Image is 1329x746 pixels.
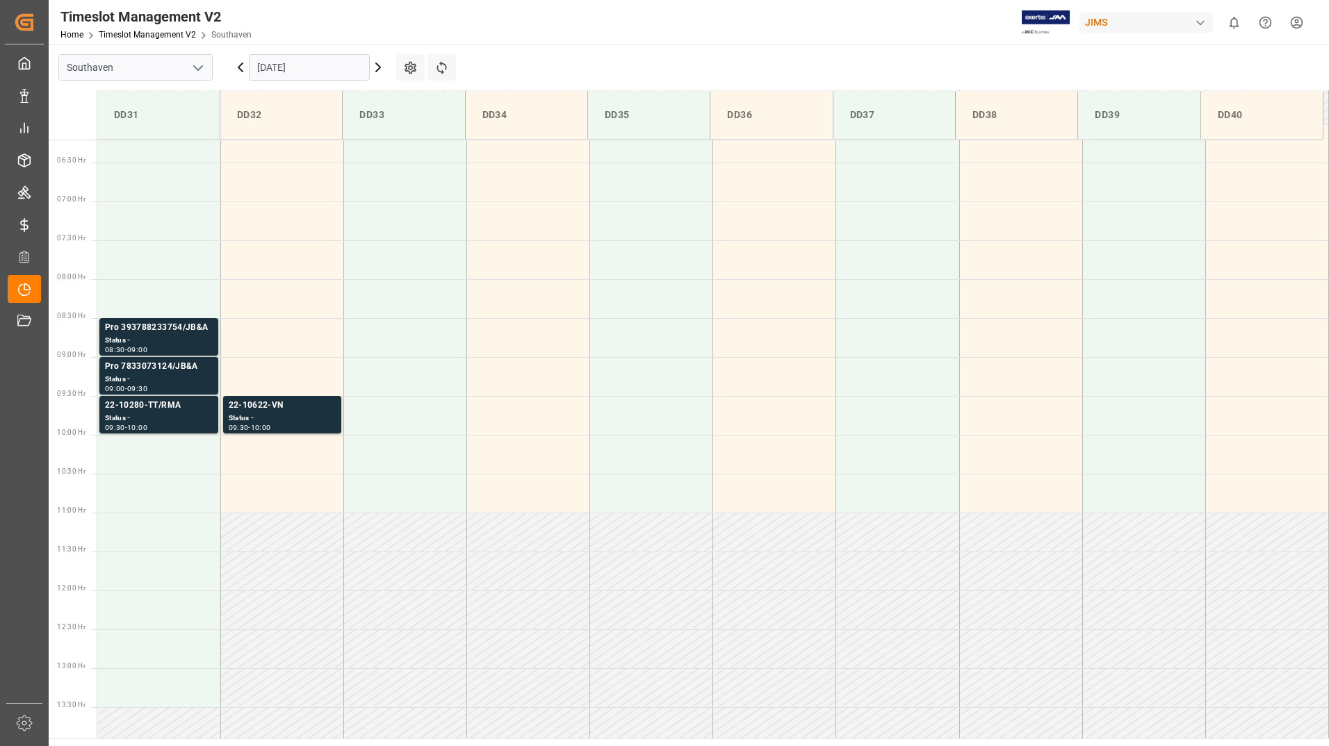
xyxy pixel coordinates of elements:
div: DD40 [1212,102,1312,128]
div: 22-10622-VN [229,399,336,413]
div: Pro 393788233754/JB&A [105,321,213,335]
div: Status - [105,413,213,424]
div: Status - [229,413,336,424]
div: 08:30 [105,347,125,353]
button: open menu [187,57,208,78]
button: show 0 new notifications [1218,7,1250,38]
div: DD35 [599,102,699,128]
span: 09:30 Hr [57,390,85,397]
span: 10:30 Hr [57,467,85,475]
div: - [248,424,250,431]
div: Pro 7833073124/JB&A [105,360,213,374]
span: 11:30 Hr [57,545,85,553]
div: JIMS [1079,13,1213,33]
div: 09:30 [127,386,147,392]
span: 08:30 Hr [57,312,85,320]
span: 12:30 Hr [57,623,85,631]
div: 09:00 [127,347,147,353]
div: DD33 [354,102,453,128]
span: 12:00 Hr [57,584,85,592]
div: Timeslot Management V2 [60,6,252,27]
a: Timeslot Management V2 [99,30,196,40]
span: 11:00 Hr [57,506,85,514]
span: 09:00 Hr [57,351,85,358]
div: - [125,347,127,353]
img: Exertis%20JAM%20-%20Email%20Logo.jpg_1722504956.jpg [1022,10,1070,35]
div: DD38 [967,102,1066,128]
div: DD31 [108,102,209,128]
span: 08:00 Hr [57,273,85,281]
input: Type to search/select [58,54,213,81]
span: 13:00 Hr [57,662,85,670]
div: DD36 [721,102,821,128]
div: DD32 [231,102,331,128]
div: 10:00 [127,424,147,431]
div: 10:00 [251,424,271,431]
div: Status - [105,335,213,347]
span: 06:30 Hr [57,156,85,164]
div: 22-10280-TT/RMA [105,399,213,413]
button: JIMS [1079,9,1218,35]
div: 09:00 [105,386,125,392]
span: 07:00 Hr [57,195,85,203]
div: - [125,386,127,392]
span: 07:30 Hr [57,234,85,242]
div: Status - [105,374,213,386]
span: 10:00 Hr [57,429,85,436]
button: Help Center [1250,7,1281,38]
span: 13:30 Hr [57,701,85,708]
div: DD39 [1089,102,1189,128]
div: DD37 [845,102,944,128]
div: DD34 [477,102,576,128]
div: 09:30 [105,424,125,431]
div: 09:30 [229,424,249,431]
div: - [125,424,127,431]
a: Home [60,30,83,40]
input: DD-MM-YYYY [249,54,370,81]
